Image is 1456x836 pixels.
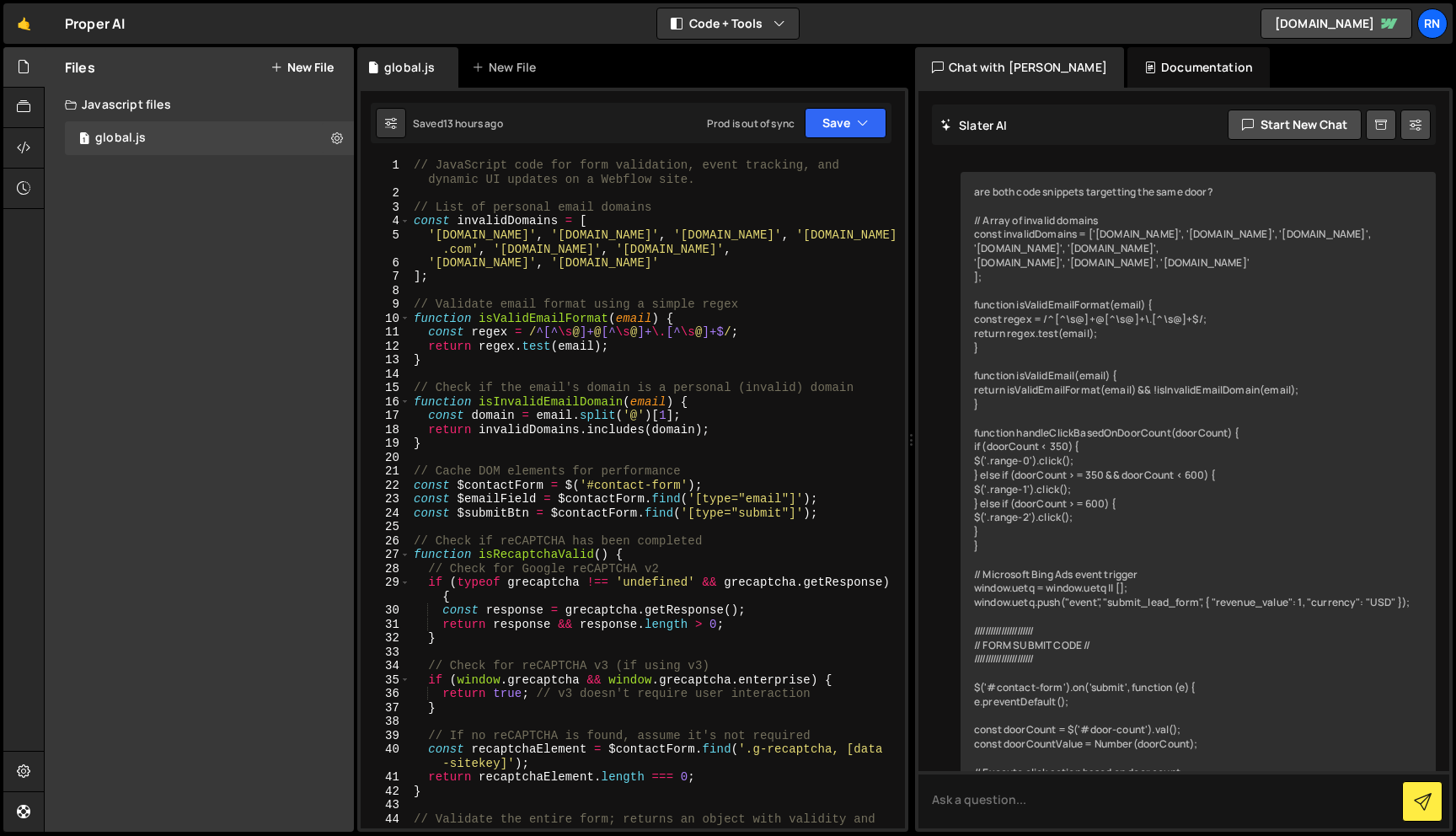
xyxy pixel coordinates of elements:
[1228,110,1362,140] button: Start new chat
[915,47,1124,88] div: Chat with [PERSON_NAME]
[361,381,410,395] div: 15
[361,742,410,770] div: 40
[361,409,410,423] div: 17
[3,3,45,44] a: 🤙
[361,297,410,312] div: 9
[361,479,410,493] div: 22
[1127,47,1270,88] div: Documentation
[361,673,410,688] div: 35
[361,701,410,715] div: 37
[361,423,410,437] div: 18
[361,770,410,785] div: 41
[361,158,410,186] div: 1
[361,562,410,576] div: 28
[270,61,334,74] button: New File
[384,59,435,76] div: global.js
[361,284,410,298] div: 8
[361,395,410,410] div: 16
[361,534,410,549] div: 26
[361,256,410,271] div: 6
[65,13,125,34] div: Proper AI
[361,548,410,562] div: 27
[361,464,410,479] div: 21
[361,798,410,812] div: 43
[65,58,95,77] h2: Files
[361,506,410,521] div: 24
[361,367,410,382] div: 14
[443,116,503,131] div: 13 hours ago
[361,618,410,632] div: 31
[657,8,799,39] button: Code + Tools
[65,121,354,155] div: 6625/12710.js
[805,108,886,138] button: Save
[361,631,410,646] div: 32
[361,603,410,618] div: 30
[361,270,410,284] div: 7
[361,520,410,534] div: 25
[361,687,410,701] div: 36
[361,646,410,660] div: 33
[361,201,410,215] div: 3
[361,312,410,326] div: 10
[361,715,410,729] div: 38
[361,451,410,465] div: 20
[413,116,503,131] div: Saved
[361,186,410,201] div: 2
[361,492,410,506] div: 23
[361,437,410,451] div: 19
[472,59,543,76] div: New File
[361,785,410,799] div: 42
[1417,8,1448,39] a: RN
[361,214,410,228] div: 4
[95,131,146,146] div: global.js
[361,353,410,367] div: 13
[940,117,1008,133] h2: Slater AI
[361,729,410,743] div: 39
[361,340,410,354] div: 12
[45,88,354,121] div: Javascript files
[361,325,410,340] div: 11
[1261,8,1412,39] a: [DOMAIN_NAME]
[79,133,89,147] span: 1
[361,228,410,256] div: 5
[361,576,410,603] div: 29
[361,659,410,673] div: 34
[707,116,795,131] div: Prod is out of sync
